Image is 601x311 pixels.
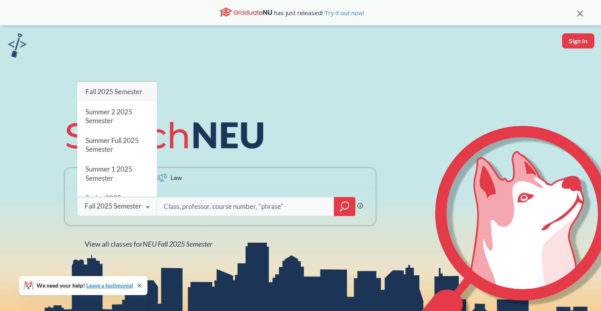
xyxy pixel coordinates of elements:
[143,240,212,248] span: NEU Fall 2025 Semester
[85,240,212,248] span: View all classes for
[85,202,142,211] div: Fall 2025 Semester
[274,8,364,17] span: has just released!
[334,197,355,216] div: magnifying glass
[163,198,328,215] input: Class, professor, course number, "phrase"
[8,33,27,58] img: sandbox logo
[85,107,132,124] span: Summer 2 2025 Semester
[85,136,139,153] span: Summer Full 2025 Semester
[85,165,132,182] span: Summer 1 2025 Semester
[86,282,133,289] a: Leave a testimonial
[85,194,121,211] span: Spring 2025 Semester
[85,87,142,96] span: Fall 2025 Semester
[562,33,594,48] button: Sign In
[37,283,133,288] span: We need your help!
[8,33,27,60] a: sandbox logo
[340,201,349,212] svg: magnifying glass
[323,9,364,17] a: Try it out now!
[171,173,182,182] span: Law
